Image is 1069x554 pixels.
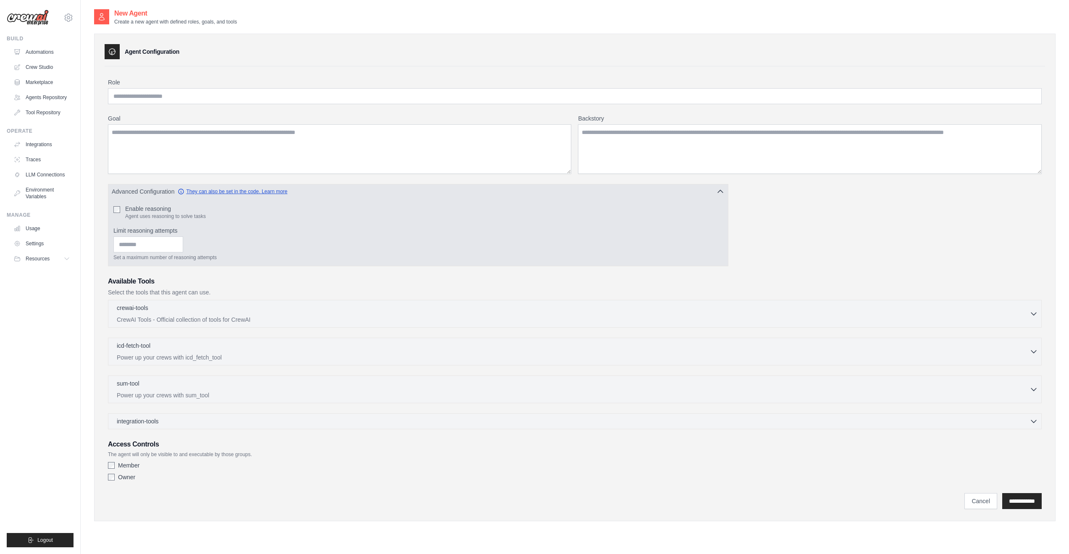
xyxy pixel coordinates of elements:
span: Logout [37,537,53,543]
button: sum-tool Power up your crews with sum_tool [112,379,1038,399]
a: Automations [10,45,74,59]
div: Manage [7,212,74,218]
p: Power up your crews with icd_fetch_tool [117,353,1030,362]
button: Advanced Configuration They can also be set in the code. Learn more [108,184,728,199]
p: crewai-tools [117,304,148,312]
p: The agent will only be visible to and executable by those groups. [108,451,1042,458]
a: Agents Repository [10,91,74,104]
a: Marketplace [10,76,74,89]
p: Create a new agent with defined roles, goals, and tools [114,18,237,25]
p: icd-fetch-tool [117,341,150,350]
button: Resources [10,252,74,265]
h2: New Agent [114,8,237,18]
label: Role [108,78,1042,87]
h3: Access Controls [108,439,1042,449]
label: Backstory [578,114,1042,123]
img: Logo [7,10,49,26]
a: Usage [10,222,74,235]
p: Select the tools that this agent can use. [108,288,1042,297]
p: Set a maximum number of reasoning attempts [113,254,723,261]
label: Member [118,461,139,470]
label: Limit reasoning attempts [113,226,723,235]
h3: Available Tools [108,276,1042,286]
label: Goal [108,114,571,123]
button: crewai-tools CrewAI Tools - Official collection of tools for CrewAI [112,304,1038,324]
h3: Agent Configuration [125,47,179,56]
a: Crew Studio [10,60,74,74]
a: Settings [10,237,74,250]
button: Logout [7,533,74,547]
label: Owner [118,473,135,481]
a: Integrations [10,138,74,151]
a: Tool Repository [10,106,74,119]
button: icd-fetch-tool Power up your crews with icd_fetch_tool [112,341,1038,362]
a: LLM Connections [10,168,74,181]
button: integration-tools [112,417,1038,425]
a: They can also be set in the code. Learn more [178,188,287,195]
p: Agent uses reasoning to solve tasks [125,213,206,220]
p: Power up your crews with sum_tool [117,391,1030,399]
span: integration-tools [117,417,159,425]
label: Enable reasoning [125,205,206,213]
div: Operate [7,128,74,134]
a: Environment Variables [10,183,74,203]
a: Cancel [964,493,997,509]
a: Traces [10,153,74,166]
span: Advanced Configuration [112,187,174,196]
span: Resources [26,255,50,262]
p: CrewAI Tools - Official collection of tools for CrewAI [117,315,1030,324]
p: sum-tool [117,379,139,388]
div: Build [7,35,74,42]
